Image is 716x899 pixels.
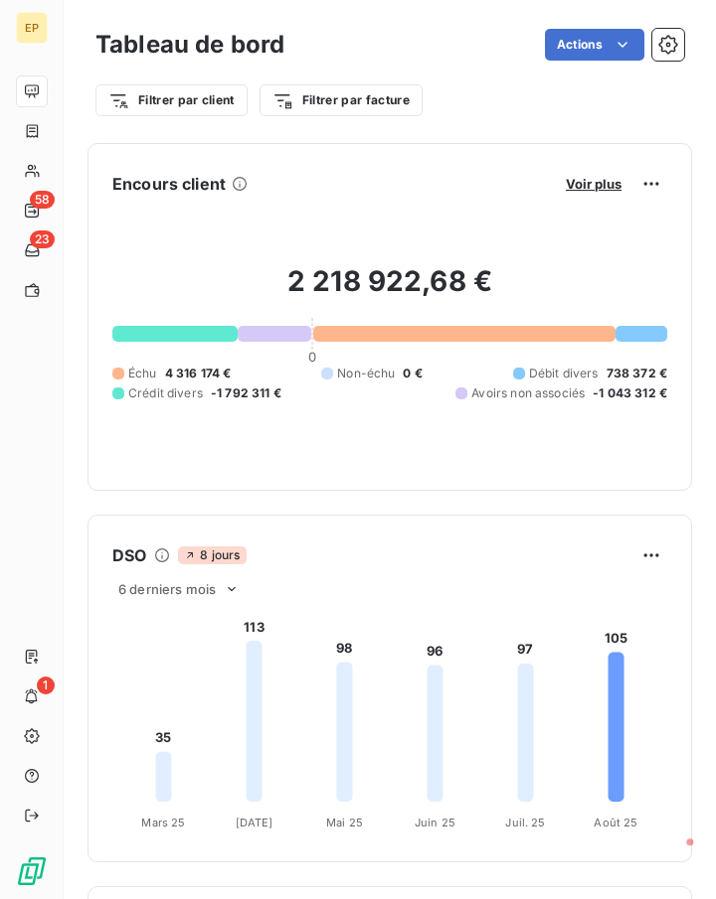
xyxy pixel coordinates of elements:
[95,27,284,63] h3: Tableau de bord
[529,365,599,382] span: Débit divers
[30,191,55,209] span: 58
[16,234,47,266] a: 23
[16,855,48,887] img: Logo LeanPay
[128,384,203,402] span: Crédit divers
[141,816,185,829] tspan: Mars 25
[128,365,157,382] span: Échu
[112,172,226,196] h6: Encours client
[415,816,455,829] tspan: Juin 25
[648,831,696,879] iframe: Intercom live chat
[16,195,47,226] a: 58
[178,546,246,564] span: 8 jours
[16,12,48,44] div: EP
[403,365,422,382] span: 0 €
[211,384,281,402] span: -1 792 311 €
[593,384,667,402] span: -1 043 312 €
[505,816,545,829] tspan: Juil. 25
[545,29,644,61] button: Actions
[95,84,248,116] button: Filtrer par client
[37,676,55,694] span: 1
[165,365,232,382] span: 4 316 174 €
[566,176,622,192] span: Voir plus
[30,230,55,248] span: 23
[260,84,423,116] button: Filtrer par facture
[308,349,316,365] span: 0
[326,816,363,829] tspan: Mai 25
[594,816,637,829] tspan: Août 25
[236,816,273,829] tspan: [DATE]
[112,543,146,567] h6: DSO
[337,365,395,382] span: Non-échu
[560,175,627,193] button: Voir plus
[607,365,667,382] span: 738 372 €
[471,384,585,402] span: Avoirs non associés
[118,581,216,597] span: 6 derniers mois
[112,263,667,319] h2: 2 218 922,68 €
